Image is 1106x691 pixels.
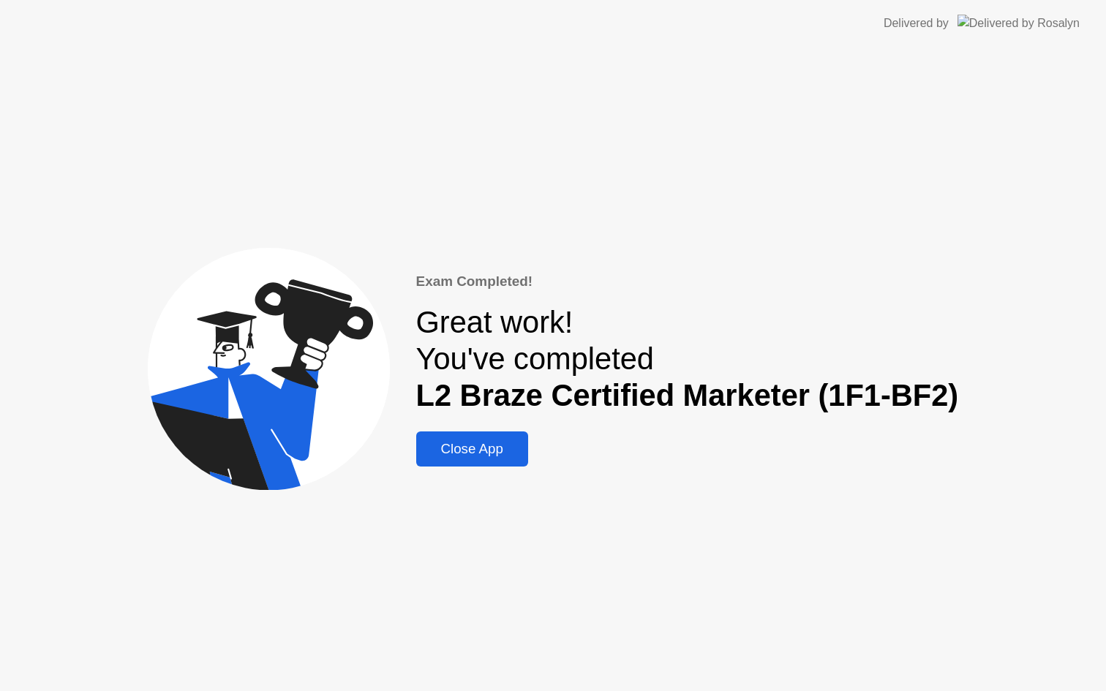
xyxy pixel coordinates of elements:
div: Delivered by [884,15,949,32]
button: Close App [416,431,528,467]
div: Great work! You've completed [416,304,959,414]
b: L2 Braze Certified Marketer (1F1-BF2) [416,378,959,412]
div: Exam Completed! [416,271,959,292]
img: Delivered by Rosalyn [958,15,1080,31]
div: Close App [421,441,524,457]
